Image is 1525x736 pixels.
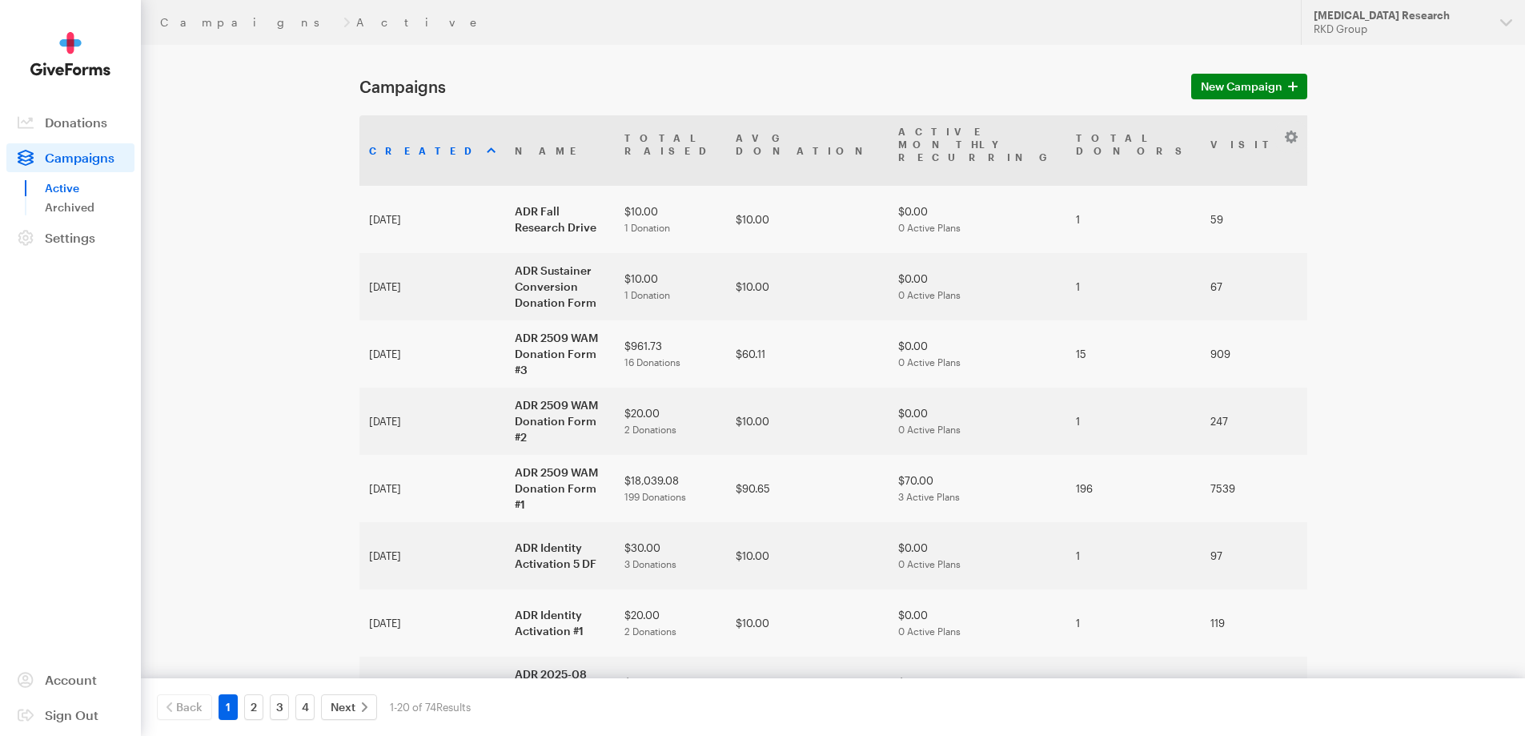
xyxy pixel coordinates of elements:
span: 0 Active Plans [898,222,961,233]
td: 1 [1066,589,1201,657]
th: Conv. Rate: activate to sort column ascending [1303,115,1407,186]
span: Donations [45,115,107,130]
th: Created: activate to sort column ascending [359,115,505,186]
td: ADR 2509 WAM Donation Form #1 [505,455,615,522]
span: 2 Donations [624,424,676,435]
td: 247 [1201,388,1303,455]
td: [DATE] [359,589,505,657]
span: 0 Active Plans [898,625,961,637]
img: GiveForms [30,32,110,76]
td: ADR Identity Activation 5 DF [505,522,615,589]
td: $10.00 [615,186,726,253]
td: 1.49% [1303,253,1407,320]
td: [DATE] [359,186,505,253]
td: 2.63% [1303,455,1407,522]
span: Next [331,698,355,717]
td: $20.00 [615,589,726,657]
th: Visits: activate to sort column ascending [1201,115,1303,186]
td: [DATE] [359,522,505,589]
span: Settings [45,230,95,245]
td: $10.00 [726,253,889,320]
td: $10.00 [726,522,889,589]
td: 0.81% [1303,388,1407,455]
th: Name: activate to sort column ascending [505,115,615,186]
a: Campaigns [6,143,134,172]
td: 1 [1066,388,1201,455]
a: 4 [295,694,315,720]
td: 1 [1066,253,1201,320]
td: 0.25% [1303,657,1407,724]
td: $10.00 [615,253,726,320]
a: Campaigns [160,16,337,29]
div: [MEDICAL_DATA] Research [1314,9,1487,22]
th: TotalRaised: activate to sort column ascending [615,115,726,186]
span: 16 Donations [624,356,680,368]
a: Archived [45,198,134,217]
td: $20.00 [615,388,726,455]
span: 0 Active Plans [898,424,961,435]
span: 2 Donations [624,625,676,637]
span: 0 Active Plans [898,558,961,569]
td: $0.00 [889,253,1066,320]
td: ADR Fall Research Drive [505,186,615,253]
td: $10.00 [726,589,889,657]
span: 3 Active Plans [898,491,960,502]
td: $70.00 [889,455,1066,522]
span: 0 Active Plans [898,289,961,300]
td: 1 [1066,522,1201,589]
span: Account [45,672,97,687]
td: $100.74 [889,657,1066,724]
span: 1 Donation [624,222,670,233]
a: Account [6,666,134,694]
td: 13 [1066,657,1201,724]
div: 1-20 of 74 [390,694,471,720]
td: 1 [1066,186,1201,253]
a: Sign Out [6,701,134,730]
a: 2 [244,694,263,720]
span: 1 Donation [624,289,670,300]
td: [DATE] [359,320,505,388]
td: $732.02 [615,657,726,724]
td: $0.00 [889,388,1066,455]
td: $30.00 [615,522,726,589]
td: $0.00 [889,186,1066,253]
h1: Campaigns [359,77,1172,96]
span: Sign Out [45,707,98,722]
a: Active [45,179,134,198]
td: $10.00 [726,388,889,455]
td: ADR 2509 WAM Donation Form #3 [505,320,615,388]
td: $0.00 [889,522,1066,589]
div: RKD Group [1314,22,1487,36]
td: 7539 [1201,455,1303,522]
td: 59 [1201,186,1303,253]
td: [DATE] [359,253,505,320]
td: $18,039.08 [615,455,726,522]
span: Results [436,701,471,714]
span: 3 Donations [624,558,676,569]
td: 5167 [1201,657,1303,724]
td: $10.00 [726,186,889,253]
td: $52.29 [726,657,889,724]
td: 97 [1201,522,1303,589]
a: New Campaign [1191,74,1307,99]
th: Active MonthlyRecurring: activate to sort column ascending [889,115,1066,186]
td: [DATE] [359,657,505,724]
td: 15 [1066,320,1201,388]
td: [DATE] [359,455,505,522]
a: Settings [6,223,134,252]
td: $0.00 [889,320,1066,388]
td: ADR 2509 WAM Donation Form #2 [505,388,615,455]
span: 0 Active Plans [898,356,961,368]
span: 199 Donations [624,491,686,502]
td: $961.73 [615,320,726,388]
td: $0.00 [889,589,1066,657]
td: $60.11 [726,320,889,388]
td: 909 [1201,320,1303,388]
td: ADR Identity Activation #1 [505,589,615,657]
td: $90.65 [726,455,889,522]
a: 3 [270,694,289,720]
td: 1.76% [1303,320,1407,388]
td: 3.09% [1303,522,1407,589]
th: TotalDonors: activate to sort column ascending [1066,115,1201,186]
td: 1.69% [1303,186,1407,253]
